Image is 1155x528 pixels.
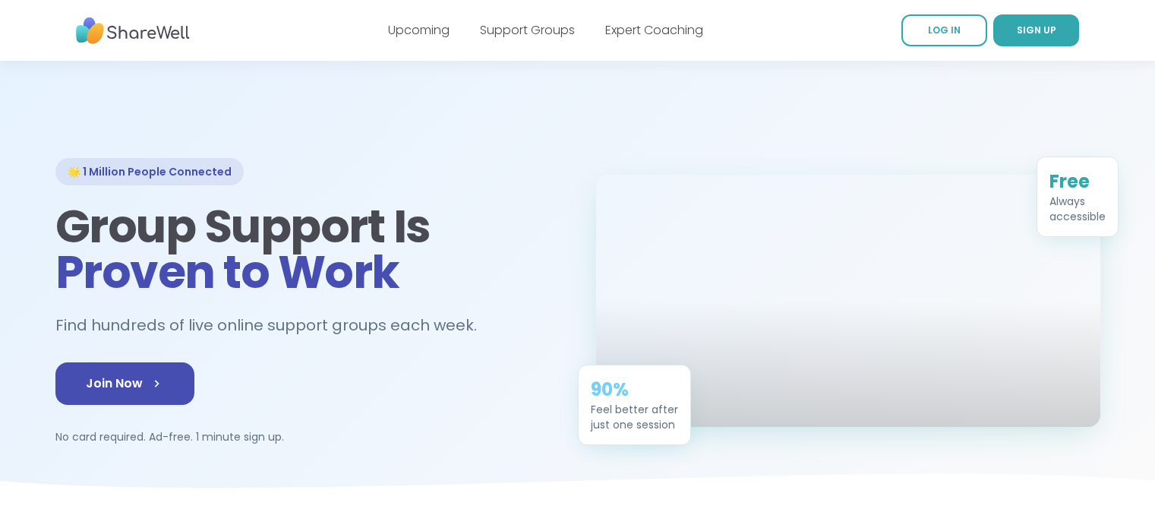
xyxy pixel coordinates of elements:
[480,21,575,39] a: Support Groups
[591,402,678,432] div: Feel better after just one session
[55,158,244,185] div: 🌟 1 Million People Connected
[55,204,560,295] h1: Group Support Is
[928,24,961,36] span: LOG IN
[55,429,560,444] p: No card required. Ad-free. 1 minute sign up.
[1049,169,1106,194] div: Free
[388,21,450,39] a: Upcoming
[901,14,987,46] a: LOG IN
[55,362,194,405] a: Join Now
[605,21,703,39] a: Expert Coaching
[591,378,678,402] div: 90%
[55,240,399,304] span: Proven to Work
[55,313,493,338] h2: Find hundreds of live online support groups each week.
[86,375,164,393] span: Join Now
[1017,24,1056,36] span: SIGN UP
[993,14,1079,46] a: SIGN UP
[1049,194,1106,224] div: Always accessible
[76,10,190,52] img: ShareWell Nav Logo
